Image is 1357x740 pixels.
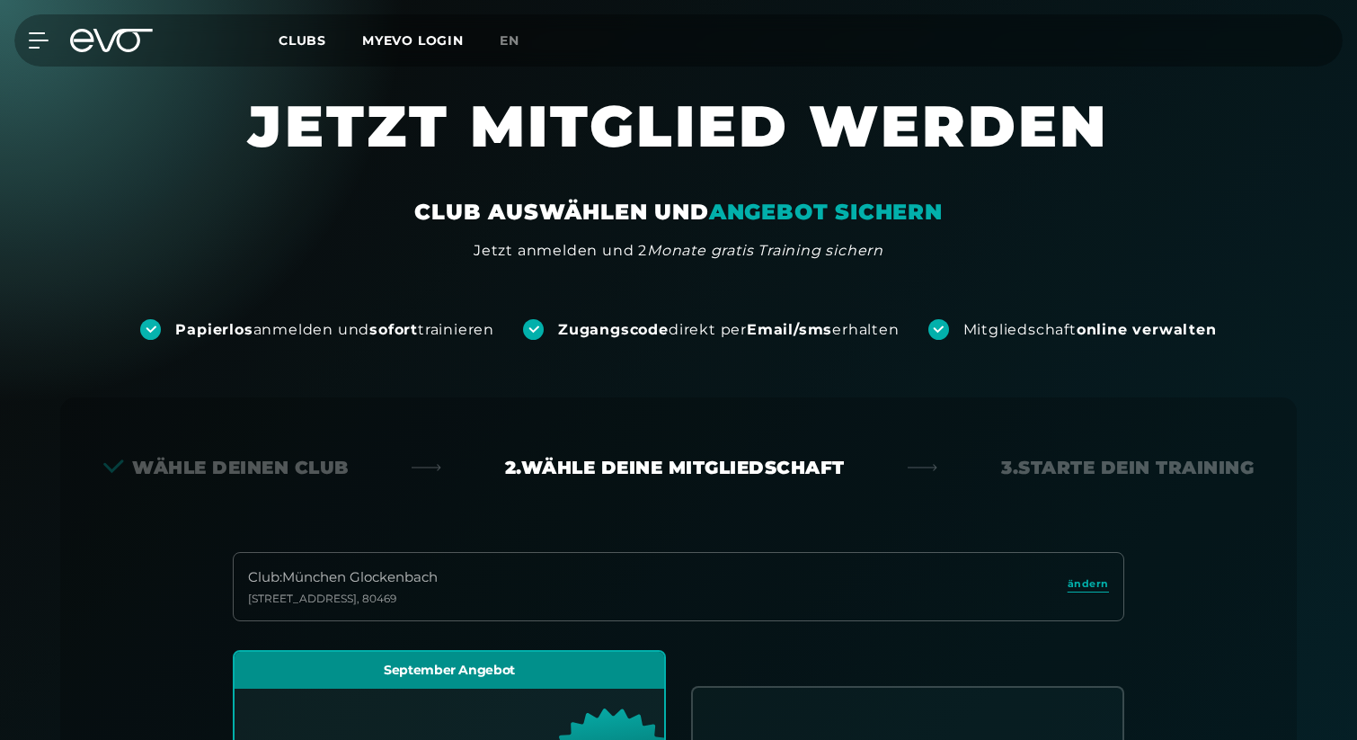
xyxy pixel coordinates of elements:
div: Jetzt anmelden und 2 [474,240,883,262]
div: Mitgliedschaft [963,320,1217,340]
h1: JETZT MITGLIED WERDEN [139,90,1218,198]
em: ANGEBOT SICHERN [709,199,943,225]
em: Monate gratis Training sichern [647,242,883,259]
a: MYEVO LOGIN [362,32,464,49]
div: 3. Starte dein Training [1001,455,1254,480]
strong: Email/sms [747,321,832,338]
strong: Zugangscode [558,321,669,338]
a: en [500,31,541,51]
span: Clubs [279,32,326,49]
span: en [500,32,519,49]
div: direkt per erhalten [558,320,899,340]
strong: online verwalten [1077,321,1217,338]
div: Club : München Glockenbach [248,567,438,588]
a: ändern [1068,576,1109,597]
div: anmelden und trainieren [175,320,494,340]
div: [STREET_ADDRESS] , 80469 [248,592,438,606]
div: 2. Wähle deine Mitgliedschaft [505,455,845,480]
a: Clubs [279,31,362,49]
strong: Papierlos [175,321,253,338]
strong: sofort [369,321,418,338]
div: CLUB AUSWÄHLEN UND [414,198,942,227]
span: ändern [1068,576,1109,592]
div: Wähle deinen Club [103,455,349,480]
